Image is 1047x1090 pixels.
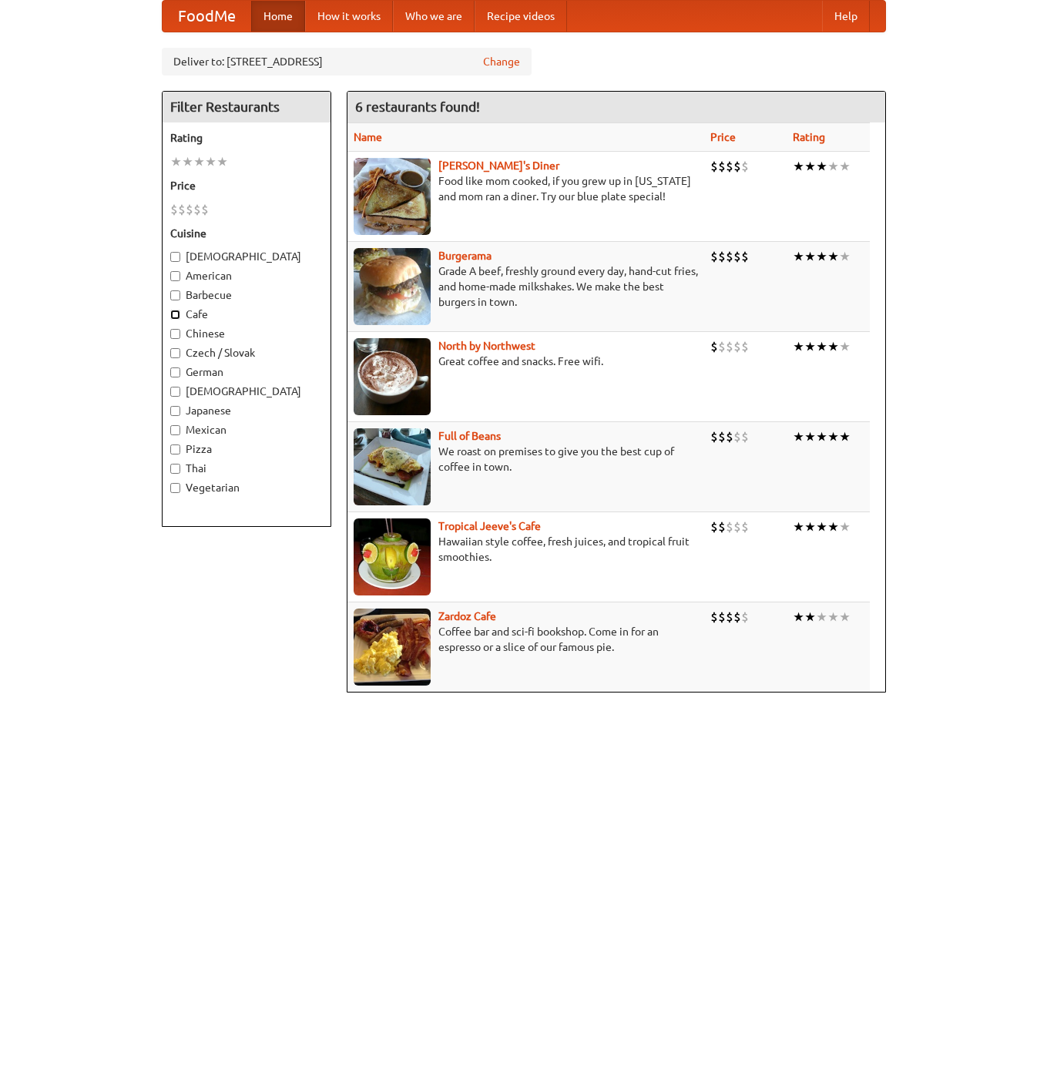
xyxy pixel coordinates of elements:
[170,201,178,218] li: $
[827,338,839,355] li: ★
[170,287,323,303] label: Barbecue
[816,248,827,265] li: ★
[170,153,182,170] li: ★
[193,201,201,218] li: $
[354,609,431,686] img: zardoz.jpg
[170,329,180,339] input: Chinese
[710,428,718,445] li: $
[170,310,180,320] input: Cafe
[822,1,870,32] a: Help
[475,1,567,32] a: Recipe videos
[163,1,251,32] a: FoodMe
[793,131,825,143] a: Rating
[162,48,532,75] div: Deliver to: [STREET_ADDRESS]
[741,338,749,355] li: $
[354,173,698,204] p: Food like mom cooked, if you grew up in [US_STATE] and mom ran a diner. Try our blue plate special!
[170,425,180,435] input: Mexican
[733,248,741,265] li: $
[827,428,839,445] li: ★
[804,518,816,535] li: ★
[839,338,851,355] li: ★
[839,158,851,175] li: ★
[839,518,851,535] li: ★
[354,534,698,565] p: Hawaiian style coffee, fresh juices, and tropical fruit smoothies.
[438,250,492,262] b: Burgerama
[718,248,726,265] li: $
[354,428,431,505] img: beans.jpg
[354,444,698,475] p: We roast on premises to give you the best cup of coffee in town.
[793,518,804,535] li: ★
[733,338,741,355] li: $
[438,430,501,442] a: Full of Beans
[741,158,749,175] li: $
[816,609,827,625] li: ★
[251,1,305,32] a: Home
[710,518,718,535] li: $
[354,338,431,415] img: north.jpg
[726,158,733,175] li: $
[170,178,323,193] h5: Price
[710,131,736,143] a: Price
[205,153,216,170] li: ★
[186,201,193,218] li: $
[178,201,186,218] li: $
[816,518,827,535] li: ★
[741,428,749,445] li: $
[741,248,749,265] li: $
[804,609,816,625] li: ★
[793,158,804,175] li: ★
[438,520,541,532] a: Tropical Jeeve's Cafe
[170,326,323,341] label: Chinese
[816,338,827,355] li: ★
[170,226,323,241] h5: Cuisine
[170,268,323,283] label: American
[839,428,851,445] li: ★
[804,428,816,445] li: ★
[438,340,535,352] b: North by Northwest
[354,354,698,369] p: Great coffee and snacks. Free wifi.
[827,609,839,625] li: ★
[816,158,827,175] li: ★
[733,428,741,445] li: $
[726,428,733,445] li: $
[170,348,180,358] input: Czech / Slovak
[305,1,393,32] a: How it works
[804,248,816,265] li: ★
[163,92,331,122] h4: Filter Restaurants
[170,367,180,377] input: German
[170,130,323,146] h5: Rating
[438,159,559,172] b: [PERSON_NAME]'s Diner
[354,158,431,235] img: sallys.jpg
[793,609,804,625] li: ★
[718,428,726,445] li: $
[710,609,718,625] li: $
[483,54,520,69] a: Change
[710,158,718,175] li: $
[170,444,180,454] input: Pizza
[804,338,816,355] li: ★
[193,153,205,170] li: ★
[182,153,193,170] li: ★
[393,1,475,32] a: Who we are
[354,518,431,595] img: jeeves.jpg
[170,422,323,438] label: Mexican
[726,609,733,625] li: $
[733,158,741,175] li: $
[354,624,698,655] p: Coffee bar and sci-fi bookshop. Come in for an espresso or a slice of our famous pie.
[816,428,827,445] li: ★
[170,406,180,416] input: Japanese
[741,609,749,625] li: $
[438,610,496,622] a: Zardoz Cafe
[718,518,726,535] li: $
[718,158,726,175] li: $
[793,248,804,265] li: ★
[804,158,816,175] li: ★
[793,428,804,445] li: ★
[741,518,749,535] li: $
[170,249,323,264] label: [DEMOGRAPHIC_DATA]
[201,201,209,218] li: $
[726,518,733,535] li: $
[354,248,431,325] img: burgerama.jpg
